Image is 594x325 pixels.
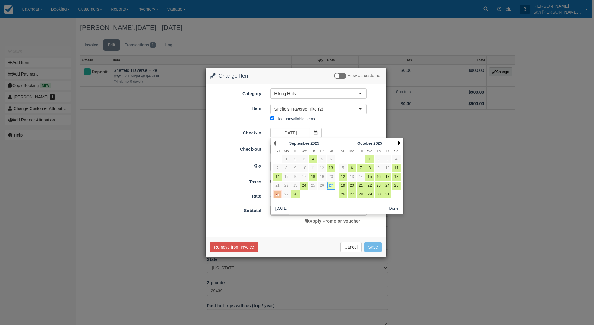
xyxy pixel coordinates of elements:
button: Sneffels Traverse Hike (2) [270,104,367,114]
a: 6 [327,155,335,163]
a: 19 [318,173,326,181]
div: 2 x 1 Night @ $450.00 [266,191,386,201]
label: Item [206,103,266,112]
span: Thursday [377,149,381,153]
a: 2 [375,155,383,163]
button: Cancel [340,242,362,252]
a: 16 [375,173,383,181]
a: 15 [365,173,374,181]
a: 1 [282,155,291,163]
a: 13 [327,164,335,172]
a: 4 [309,155,317,163]
a: 20 [327,173,335,181]
a: 3 [300,155,308,163]
label: Qty [206,160,266,169]
a: 23 [375,182,383,190]
a: 29 [282,190,291,198]
a: Prev [273,141,276,146]
a: 14 [273,173,281,181]
a: 11 [309,164,317,172]
a: 25 [309,182,317,190]
span: Monday [349,149,354,153]
a: 26 [318,182,326,190]
span: Tuesday [293,149,297,153]
a: 25 [392,182,400,190]
span: 2025 [373,141,382,146]
a: 22 [365,182,374,190]
a: 18 [309,173,317,181]
a: Apply Promo or Voucher [305,219,360,224]
a: 30 [291,190,299,198]
span: Friday [386,149,389,153]
a: 6 [348,164,356,172]
a: 31 [383,190,391,198]
a: 17 [383,173,391,181]
a: 21 [357,182,365,190]
span: View as customer [348,73,382,78]
a: 11 [392,164,400,172]
span: Hiking Huts [274,91,359,97]
a: 10 [383,164,391,172]
a: 8 [365,164,374,172]
a: 13 [348,173,356,181]
button: Save [364,242,382,252]
span: Sneffels Traverse Hike (2) [274,106,359,112]
span: Sunday [275,149,280,153]
a: 12 [339,173,347,181]
a: 29 [365,190,374,198]
button: [DATE] [273,205,290,212]
a: 14 [357,173,365,181]
a: 26 [339,190,347,198]
a: 22 [282,182,291,190]
span: Tuesday [359,149,363,153]
a: 15 [282,173,291,181]
a: 9 [291,164,299,172]
a: 24 [383,182,391,190]
a: 24 [300,182,308,190]
a: 5 [339,164,347,172]
a: 4 [392,155,400,163]
a: 21 [273,182,281,190]
a: Next [398,141,401,146]
a: 28 [357,190,365,198]
span: Wednesday [367,149,372,153]
a: 27 [327,182,335,190]
button: Hiking Huts [270,88,367,99]
label: Subtotal [206,205,266,214]
label: Check-in [206,128,266,136]
a: 10 [300,164,308,172]
a: 2 [291,155,299,163]
a: 3 [383,155,391,163]
label: Check-out [206,144,266,153]
label: Taxes [206,177,266,185]
span: Monday [284,149,289,153]
a: 23 [291,182,299,190]
a: 17 [300,173,308,181]
a: 5 [318,155,326,163]
a: 19 [339,182,347,190]
a: 27 [348,190,356,198]
span: September [289,141,310,146]
a: 16 [291,173,299,181]
span: Saturday [329,149,333,153]
span: Thursday [311,149,315,153]
a: 9 [375,164,383,172]
a: 7 [357,164,365,172]
a: 8 [282,164,291,172]
button: Done [387,205,401,212]
span: Saturday [394,149,398,153]
a: 20 [348,182,356,190]
span: Wednesday [302,149,307,153]
label: Hide unavailable items [275,117,315,121]
button: Remove from Invoice [210,242,258,252]
label: Category [206,88,266,97]
a: 28 [273,190,281,198]
span: October [357,141,372,146]
a: 12 [318,164,326,172]
span: Friday [320,149,324,153]
span: Change Item [219,73,250,79]
label: Rate [206,191,266,199]
span: Sunday [341,149,345,153]
a: 7 [273,164,281,172]
a: 30 [375,190,383,198]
